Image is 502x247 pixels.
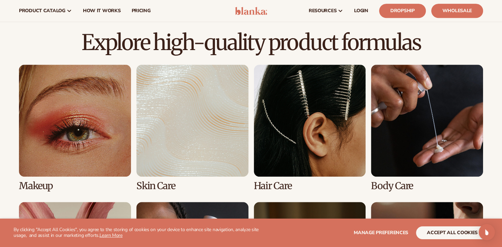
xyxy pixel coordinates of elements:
[309,8,336,14] span: resources
[254,65,366,191] div: 3 / 8
[19,31,483,54] h2: Explore high-quality product formulas
[136,65,248,191] div: 2 / 8
[136,181,248,191] h3: Skin Care
[19,65,131,191] div: 1 / 8
[479,224,495,240] div: Open Intercom Messenger
[371,65,483,191] div: 4 / 8
[354,229,408,236] span: Manage preferences
[83,8,121,14] span: How It Works
[254,181,366,191] h3: Hair Care
[14,227,268,239] p: By clicking "Accept All Cookies", you agree to the storing of cookies on your device to enhance s...
[371,181,483,191] h3: Body Care
[100,232,123,239] a: Learn More
[354,8,368,14] span: LOGIN
[379,4,426,18] a: Dropship
[416,226,488,239] button: accept all cookies
[19,8,65,14] span: product catalog
[354,226,408,239] button: Manage preferences
[431,4,483,18] a: Wholesale
[131,8,150,14] span: pricing
[19,181,131,191] h3: Makeup
[235,7,267,15] img: logo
